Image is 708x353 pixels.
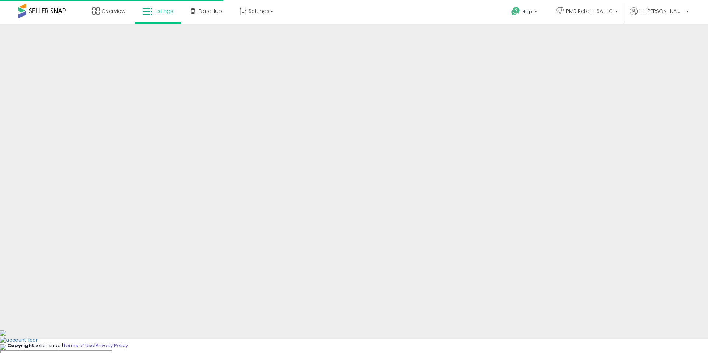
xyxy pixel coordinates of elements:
[566,7,613,15] span: PMR Retail USA LLC
[154,7,173,15] span: Listings
[522,8,532,15] span: Help
[101,7,125,15] span: Overview
[199,7,222,15] span: DataHub
[639,7,684,15] span: Hi [PERSON_NAME]
[506,1,545,24] a: Help
[511,7,520,16] i: Get Help
[630,7,689,24] a: Hi [PERSON_NAME]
